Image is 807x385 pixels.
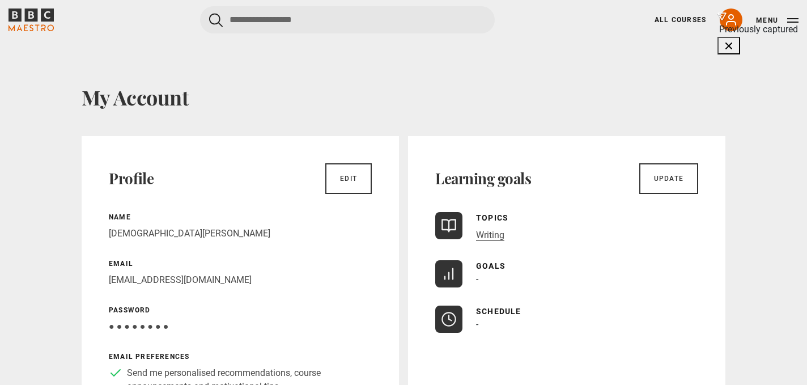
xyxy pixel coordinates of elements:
[109,305,372,315] p: Password
[200,6,495,33] input: Search
[476,306,521,318] p: Schedule
[9,9,54,31] svg: BBC Maestro
[109,321,168,332] span: ● ● ● ● ● ● ● ●
[109,212,372,222] p: Name
[109,170,154,188] h2: Profile
[476,230,504,241] a: Writing
[476,212,508,224] p: Topics
[109,352,372,362] p: Email preferences
[82,85,725,109] h1: My Account
[209,13,223,27] button: Submit the search query
[756,15,798,26] button: Toggle navigation
[109,273,372,287] p: [EMAIL_ADDRESS][DOMAIN_NAME]
[109,259,372,269] p: Email
[476,260,506,272] p: Goals
[476,319,478,329] span: -
[435,170,531,188] h2: Learning goals
[476,273,478,284] span: -
[325,163,372,194] a: Edit
[655,15,706,25] a: All Courses
[109,227,372,240] p: [DEMOGRAPHIC_DATA][PERSON_NAME]
[639,163,698,194] a: Update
